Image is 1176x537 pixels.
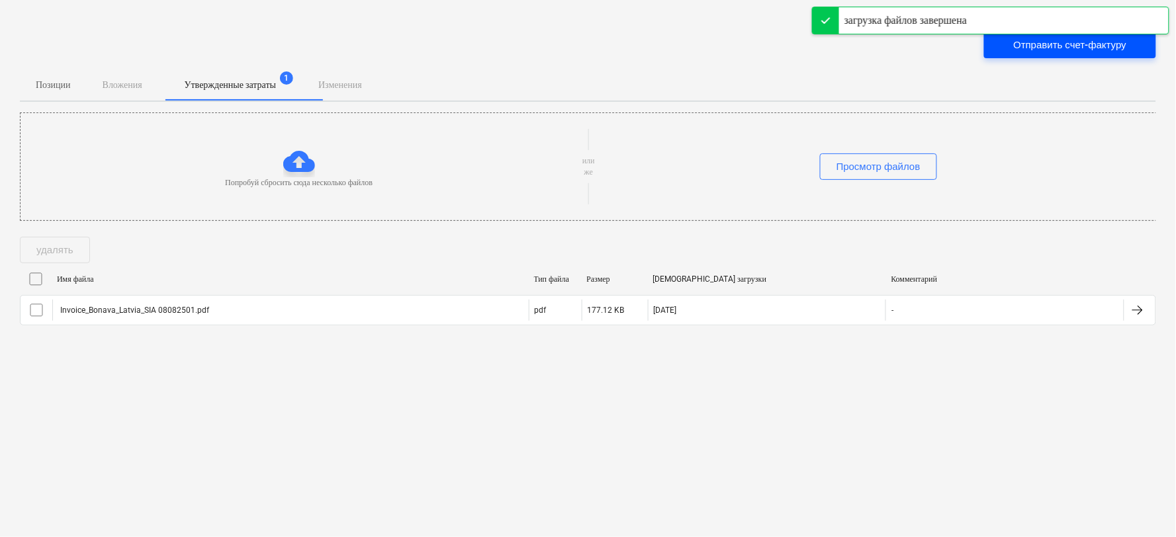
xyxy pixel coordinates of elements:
[225,177,373,188] p: Попробуй сбросить сюда несколько файлов
[185,78,276,92] p: Утвержденные затраты
[57,274,523,284] div: Имя файла
[577,155,600,178] p: или же
[654,306,677,315] div: [DATE]
[844,13,967,28] div: загрузка файлов завершена
[1014,36,1127,54] div: Отправить счет-фактуру
[820,153,937,180] button: Просмотр файлов
[534,274,576,284] div: Тип файла
[280,71,293,85] span: 1
[36,78,71,92] p: Позиции
[20,112,1157,221] div: Попробуй сбросить сюда несколько файловили жеПросмотр файлов
[984,32,1156,58] button: Отправить счет-фактуру
[535,306,547,315] div: pdf
[588,306,625,315] div: 177.12 KB
[837,158,921,175] div: Просмотр файлов
[587,274,643,284] div: Размер
[58,306,209,315] div: Invoice_Bonava_Latvia_SIA 08082501.pdf
[653,274,881,284] div: [DEMOGRAPHIC_DATA] загрузки
[891,306,893,315] div: -
[891,274,1119,284] div: Комментарий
